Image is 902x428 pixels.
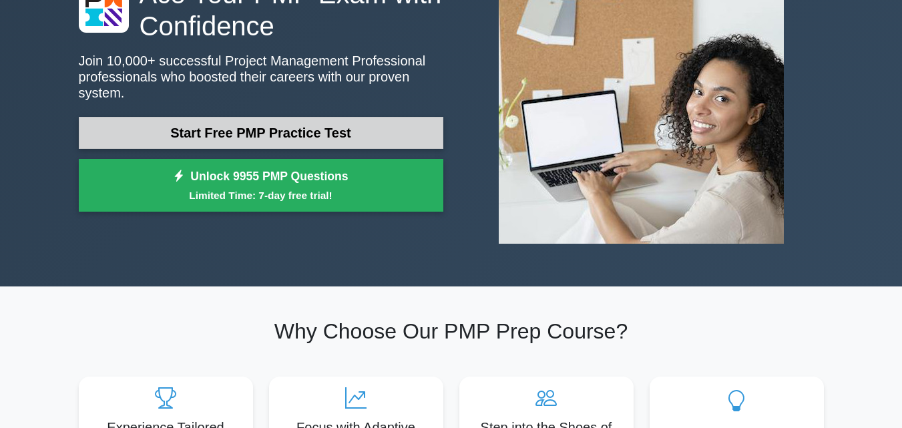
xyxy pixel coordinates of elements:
[79,159,443,212] a: Unlock 9955 PMP QuestionsLimited Time: 7-day free trial!
[79,117,443,149] a: Start Free PMP Practice Test
[79,318,824,344] h2: Why Choose Our PMP Prep Course?
[79,53,443,101] p: Join 10,000+ successful Project Management Professional professionals who boosted their careers w...
[95,188,427,203] small: Limited Time: 7-day free trial!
